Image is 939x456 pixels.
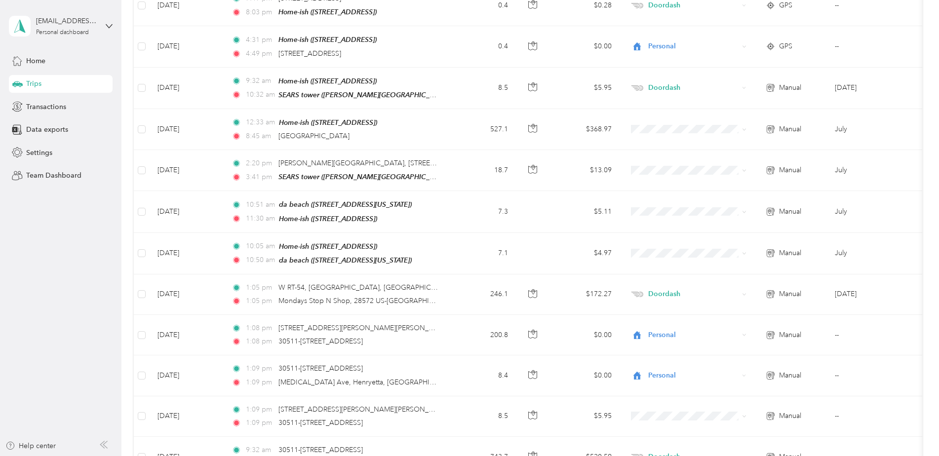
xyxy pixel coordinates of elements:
[246,158,274,169] span: 2:20 pm
[246,296,274,306] span: 1:05 pm
[278,418,363,427] span: 30511-[STREET_ADDRESS]
[26,124,68,135] span: Data exports
[278,49,341,58] span: [STREET_ADDRESS]
[451,109,516,150] td: 527.1
[648,289,739,300] span: Doordash
[827,26,917,67] td: --
[779,82,801,93] span: Manual
[278,364,363,373] span: 30511-[STREET_ADDRESS]
[451,396,516,437] td: 8.5
[779,41,792,52] span: GPS
[278,283,530,292] span: W RT-54, [GEOGRAPHIC_DATA], [GEOGRAPHIC_DATA], [GEOGRAPHIC_DATA]
[779,289,801,300] span: Manual
[451,26,516,67] td: 0.4
[278,77,377,85] span: Home-ish ([STREET_ADDRESS])
[150,191,224,232] td: [DATE]
[779,370,801,381] span: Manual
[827,355,917,396] td: --
[246,336,274,347] span: 1:08 pm
[648,41,739,52] span: Personal
[150,150,224,191] td: [DATE]
[150,396,224,437] td: [DATE]
[278,159,526,167] span: [PERSON_NAME][GEOGRAPHIC_DATA], [STREET_ADDRESS][PERSON_NAME]
[278,91,720,99] span: SEARS tower ([PERSON_NAME][GEOGRAPHIC_DATA], [STREET_ADDRESS][PERSON_NAME] , [GEOGRAPHIC_DATA], [...
[246,282,274,293] span: 1:05 pm
[451,274,516,315] td: 246.1
[451,191,516,232] td: 7.3
[246,255,275,266] span: 10:50 am
[779,411,801,421] span: Manual
[279,242,377,250] span: Home-ish ([STREET_ADDRESS])
[779,206,801,217] span: Manual
[550,315,620,355] td: $0.00
[779,165,801,176] span: Manual
[827,109,917,150] td: July
[278,36,377,43] span: Home-ish ([STREET_ADDRESS])
[26,170,81,181] span: Team Dashboard
[246,418,274,428] span: 1:09 pm
[246,199,275,210] span: 10:51 am
[631,3,643,8] img: Legacy Icon [Doordash]
[550,191,620,232] td: $5.11
[279,118,377,126] span: Home-ish ([STREET_ADDRESS])
[451,355,516,396] td: 8.4
[246,241,275,252] span: 10:05 am
[827,396,917,437] td: --
[279,215,377,223] span: Home-ish ([STREET_ADDRESS])
[278,324,451,332] span: [STREET_ADDRESS][PERSON_NAME][PERSON_NAME]
[26,78,41,89] span: Trips
[246,117,275,128] span: 12:33 am
[648,330,739,341] span: Personal
[827,233,917,274] td: July
[246,363,274,374] span: 1:09 pm
[278,297,533,305] span: Mondays Stop N Shop, 28572 US-[GEOGRAPHIC_DATA], [GEOGRAPHIC_DATA]
[279,256,412,264] span: da beach ([STREET_ADDRESS][US_STATE])
[278,378,533,386] span: [MEDICAL_DATA] Ave, Henryetta, [GEOGRAPHIC_DATA], [GEOGRAPHIC_DATA]
[150,233,224,274] td: [DATE]
[246,445,274,456] span: 9:32 am
[550,233,620,274] td: $4.97
[278,8,377,16] span: Home-ish ([STREET_ADDRESS])
[26,148,52,158] span: Settings
[451,68,516,109] td: 8.5
[36,30,89,36] div: Personal dashboard
[278,337,363,345] span: 30511-[STREET_ADDRESS]
[246,89,274,100] span: 10:32 am
[550,150,620,191] td: $13.09
[246,404,274,415] span: 1:09 pm
[550,396,620,437] td: $5.95
[150,26,224,67] td: [DATE]
[631,292,643,297] img: Legacy Icon [Doordash]
[26,56,45,66] span: Home
[278,446,363,454] span: 30511-[STREET_ADDRESS]
[246,172,274,183] span: 3:41 pm
[150,315,224,355] td: [DATE]
[827,274,917,315] td: Jun 2025
[827,150,917,191] td: July
[451,315,516,355] td: 200.8
[246,323,274,334] span: 1:08 pm
[279,200,412,208] span: da beach ([STREET_ADDRESS][US_STATE])
[648,82,739,93] span: Doordash
[278,132,350,140] span: [GEOGRAPHIC_DATA]
[550,274,620,315] td: $172.27
[150,109,224,150] td: [DATE]
[550,355,620,396] td: $0.00
[150,68,224,109] td: [DATE]
[5,441,56,451] button: Help center
[550,26,620,67] td: $0.00
[884,401,939,456] iframe: Everlance-gr Chat Button Frame
[246,213,275,224] span: 11:30 am
[779,330,801,341] span: Manual
[827,191,917,232] td: July
[550,109,620,150] td: $368.97
[278,173,720,181] span: SEARS tower ([PERSON_NAME][GEOGRAPHIC_DATA], [STREET_ADDRESS][PERSON_NAME] , [GEOGRAPHIC_DATA], [...
[779,248,801,259] span: Manual
[246,35,274,45] span: 4:31 pm
[550,68,620,109] td: $5.95
[451,150,516,191] td: 18.7
[246,48,274,59] span: 4:49 pm
[246,377,274,388] span: 1:09 pm
[246,7,274,18] span: 8:03 pm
